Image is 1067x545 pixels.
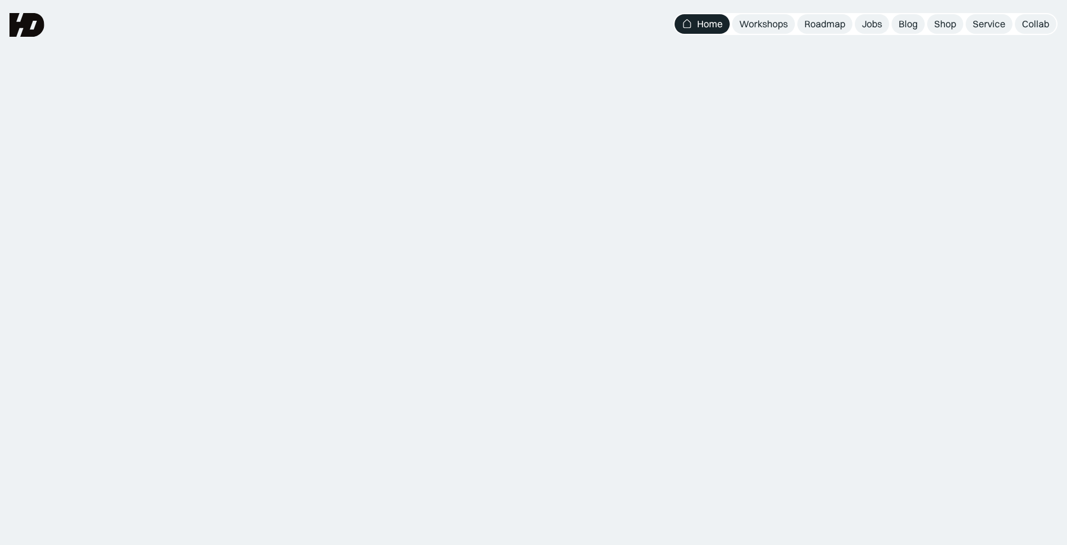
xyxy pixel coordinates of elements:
a: Collab [1015,14,1056,34]
div: Home [697,18,723,30]
div: Jobs [862,18,882,30]
div: Collab [1022,18,1049,30]
a: Home [675,14,730,34]
div: Roadmap [804,18,845,30]
a: Jobs [855,14,889,34]
div: Workshops [739,18,788,30]
div: Shop [934,18,956,30]
a: Roadmap [797,14,852,34]
a: Service [966,14,1012,34]
div: Service [973,18,1005,30]
div: Blog [899,18,918,30]
a: Blog [892,14,925,34]
a: Workshops [732,14,795,34]
a: Shop [927,14,963,34]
